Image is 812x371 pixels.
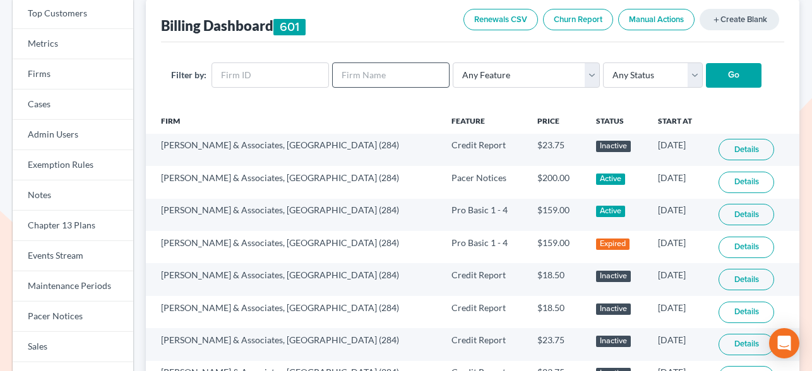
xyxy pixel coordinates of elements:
[146,296,441,328] td: [PERSON_NAME] & Associates, [GEOGRAPHIC_DATA] (284)
[648,109,708,134] th: Start At
[527,199,586,231] td: $159.00
[648,199,708,231] td: [DATE]
[769,328,799,358] div: Open Intercom Messenger
[161,16,306,35] div: Billing Dashboard
[648,263,708,295] td: [DATE]
[648,134,708,166] td: [DATE]
[586,109,648,134] th: Status
[719,269,774,290] a: Details
[527,263,586,295] td: $18.50
[146,231,441,263] td: [PERSON_NAME] & Associates, [GEOGRAPHIC_DATA] (284)
[146,166,441,198] td: [PERSON_NAME] & Associates, [GEOGRAPHIC_DATA] (284)
[441,296,527,328] td: Credit Report
[648,328,708,360] td: [DATE]
[441,166,527,198] td: Pacer Notices
[618,9,695,30] a: Manual Actions
[171,68,206,81] label: Filter by:
[463,9,538,30] a: Renewals CSV
[596,141,631,152] div: Inactive
[719,334,774,355] a: Details
[700,9,779,30] a: addCreate Blank
[596,303,631,315] div: Inactive
[146,134,441,166] td: [PERSON_NAME] & Associates, [GEOGRAPHIC_DATA] (284)
[527,109,586,134] th: Price
[13,90,133,120] a: Cases
[13,241,133,271] a: Events Stream
[596,206,626,217] div: Active
[441,263,527,295] td: Credit Report
[146,263,441,295] td: [PERSON_NAME] & Associates, [GEOGRAPHIC_DATA] (284)
[146,109,441,134] th: Firm
[13,180,133,211] a: Notes
[13,211,133,241] a: Chapter 13 Plans
[441,109,527,134] th: Feature
[13,120,133,150] a: Admin Users
[527,134,586,166] td: $23.75
[719,139,774,160] a: Details
[719,302,774,323] a: Details
[13,150,133,180] a: Exemption Rules
[13,59,133,90] a: Firms
[719,172,774,193] a: Details
[212,62,329,88] input: Firm ID
[648,296,708,328] td: [DATE]
[527,231,586,263] td: $159.00
[719,204,774,225] a: Details
[543,9,613,30] a: Churn Report
[441,328,527,360] td: Credit Report
[648,166,708,198] td: [DATE]
[13,271,133,302] a: Maintenance Periods
[596,174,626,185] div: Active
[332,62,450,88] input: Firm Name
[719,237,774,258] a: Details
[712,16,720,24] i: add
[13,29,133,59] a: Metrics
[441,231,527,263] td: Pro Basic 1 - 4
[596,271,631,282] div: Inactive
[13,302,133,332] a: Pacer Notices
[441,199,527,231] td: Pro Basic 1 - 4
[441,134,527,166] td: Credit Report
[527,296,586,328] td: $18.50
[596,238,630,250] div: Expired
[596,336,631,347] div: Inactive
[706,63,761,88] input: Go
[527,166,586,198] td: $200.00
[273,19,306,35] div: 601
[13,332,133,362] a: Sales
[648,231,708,263] td: [DATE]
[146,199,441,231] td: [PERSON_NAME] & Associates, [GEOGRAPHIC_DATA] (284)
[146,328,441,360] td: [PERSON_NAME] & Associates, [GEOGRAPHIC_DATA] (284)
[527,328,586,360] td: $23.75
